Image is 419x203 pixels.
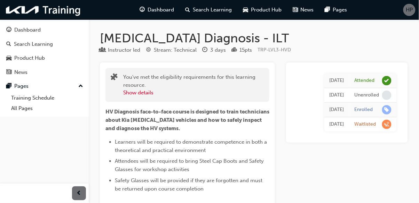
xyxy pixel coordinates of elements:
[382,105,392,115] span: learningRecordVerb_ENROLL-icon
[237,3,287,17] a: car-iconProduct Hub
[330,91,344,99] div: Fri May 16 2025 16:46:55 GMT+1000 (Australian Eastern Standard Time)
[3,66,86,79] a: News
[319,3,353,17] a: pages-iconPages
[6,55,11,61] span: car-icon
[325,6,330,14] span: pages-icon
[258,47,291,53] span: Learning resource code
[6,27,11,33] span: guage-icon
[3,52,86,65] a: Product Hub
[105,109,270,132] span: HV Diagnosis face-to-face course is designed to train technicians about Kia [MEDICAL_DATA] vehicl...
[293,6,298,14] span: news-icon
[355,92,379,99] div: Unenrolled
[231,47,237,53] span: podium-icon
[382,120,392,129] span: learningRecordVerb_WAITLIST-icon
[251,6,282,14] span: Product Hub
[6,41,11,48] span: search-icon
[146,46,197,54] div: Stream
[3,80,86,93] button: Pages
[14,68,27,76] div: News
[330,106,344,114] div: Wed Apr 30 2025 15:15:16 GMT+1000 (Australian Eastern Standard Time)
[14,54,45,62] div: Product Hub
[100,46,140,54] div: Type
[202,47,207,53] span: clock-icon
[333,6,347,14] span: Pages
[355,77,375,84] div: Attended
[154,46,197,54] div: Stream: Technical
[287,3,319,17] a: news-iconNews
[115,177,264,192] span: Safety Glasses will be provided if they are forgotten and must be returned upon course completion
[78,82,83,91] span: up-icon
[243,6,248,14] span: car-icon
[8,93,86,103] a: Training Schedule
[14,40,53,48] div: Search Learning
[403,4,416,16] button: HP
[115,139,268,153] span: Learners will be required to demonstrate competence in both a theoretical and practical environment
[231,46,252,54] div: Points
[3,22,86,80] button: DashboardSearch LearningProduct HubNews
[330,120,344,128] div: Thu Mar 27 2025 14:54:27 GMT+1100 (Australian Eastern Daylight Time)
[6,69,11,76] span: news-icon
[355,121,376,128] div: Waitlisted
[3,38,86,51] a: Search Learning
[193,6,232,14] span: Search Learning
[382,91,392,100] span: learningRecordVerb_NONE-icon
[108,46,140,54] div: Instructor led
[14,26,41,34] div: Dashboard
[77,189,82,198] span: prev-icon
[6,83,11,90] span: pages-icon
[210,46,226,54] div: 3 days
[100,47,105,53] span: learningResourceType_INSTRUCTOR_LED-icon
[8,103,86,114] a: All Pages
[185,6,190,14] span: search-icon
[14,82,29,90] div: Pages
[146,47,151,53] span: target-icon
[406,6,413,14] span: HP
[330,77,344,85] div: Tue Sep 16 2025 09:00:00 GMT+1000 (Australian Eastern Standard Time)
[382,76,392,85] span: learningRecordVerb_ATTEND-icon
[3,3,84,17] img: kia-training
[140,6,145,14] span: guage-icon
[202,46,226,54] div: Duration
[180,3,237,17] a: search-iconSearch Learning
[123,73,264,97] div: You've met the eligibility requirements for this learning resource.
[111,74,118,82] span: puzzle-icon
[100,31,408,46] h1: [MEDICAL_DATA] Diagnosis - ILT
[355,107,373,113] div: Enrolled
[239,46,252,54] div: 15 pts
[3,24,86,36] a: Dashboard
[123,89,153,97] button: Show details
[301,6,314,14] span: News
[148,6,174,14] span: Dashboard
[134,3,180,17] a: guage-iconDashboard
[115,158,265,172] span: Attendees will be required to bring Steel Cap Boots and Safety Glasses for workshop activities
